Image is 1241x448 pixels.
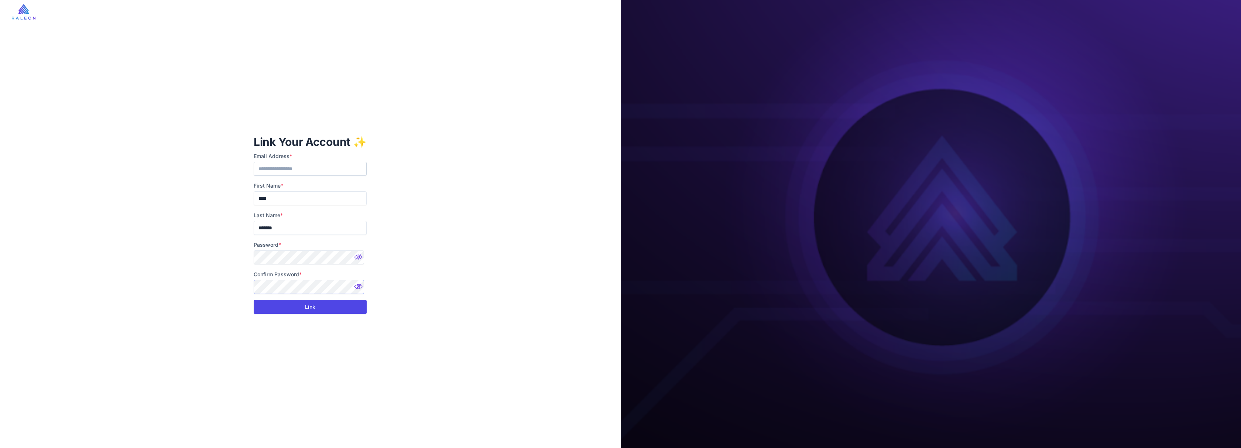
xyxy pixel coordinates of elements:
h1: Link Your Account ✨ [254,134,367,149]
img: Password hidden [352,281,367,296]
label: Last Name [254,211,367,219]
img: raleon-logo-whitebg.9aac0268.jpg [12,4,35,20]
label: Email Address [254,152,367,160]
img: Password hidden [352,252,367,267]
label: Confirm Password [254,270,367,278]
label: First Name [254,182,367,190]
button: Link [254,300,367,314]
label: Password [254,241,367,249]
